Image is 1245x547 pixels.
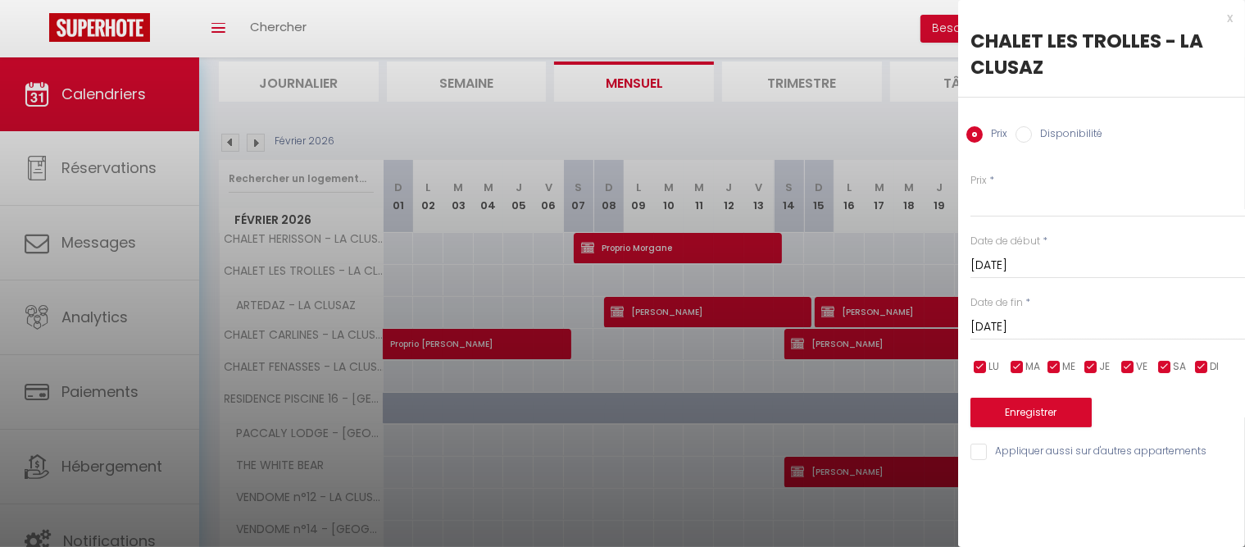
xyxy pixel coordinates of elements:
[970,398,1092,427] button: Enregistrer
[970,173,987,189] label: Prix
[1062,359,1075,375] span: ME
[1099,359,1110,375] span: JE
[958,8,1233,28] div: x
[1173,359,1186,375] span: SA
[983,126,1007,144] label: Prix
[970,295,1023,311] label: Date de fin
[988,359,999,375] span: LU
[13,7,62,56] button: Ouvrir le widget de chat LiveChat
[1210,359,1219,375] span: DI
[970,234,1040,249] label: Date de début
[1136,359,1147,375] span: VE
[970,28,1233,80] div: CHALET LES TROLLES - LA CLUSAZ
[1025,359,1040,375] span: MA
[1032,126,1102,144] label: Disponibilité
